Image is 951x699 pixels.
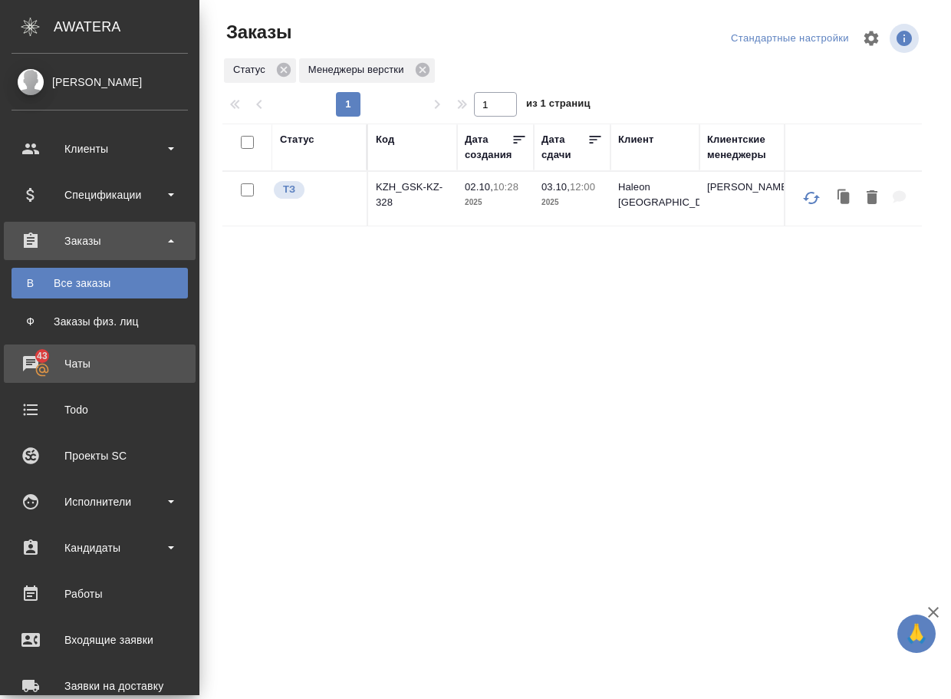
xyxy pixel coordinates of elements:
[12,490,188,513] div: Исполнители
[465,132,512,163] div: Дата создания
[19,275,180,291] div: Все заказы
[12,229,188,252] div: Заказы
[793,180,830,216] button: Обновить
[570,181,595,193] p: 12:00
[12,306,188,337] a: ФЗаказы физ. лиц
[830,183,859,214] button: Клонировать
[308,62,410,77] p: Менеджеры верстки
[280,132,314,147] div: Статус
[465,181,493,193] p: 02.10,
[727,27,853,51] div: split button
[4,391,196,429] a: Todo
[54,12,199,42] div: AWATERA
[376,180,449,210] p: KZH_GSK-KZ-328
[376,132,394,147] div: Код
[12,582,188,605] div: Работы
[707,132,781,163] div: Клиентские менеджеры
[28,348,57,364] span: 43
[224,58,296,83] div: Статус
[4,621,196,659] a: Входящие заявки
[283,182,295,197] p: ТЗ
[12,674,188,697] div: Заявки на доставку
[541,181,570,193] p: 03.10,
[12,398,188,421] div: Todo
[903,618,930,650] span: 🙏
[12,137,188,160] div: Клиенты
[541,132,587,163] div: Дата сдачи
[19,314,180,329] div: Заказы физ. лиц
[222,20,291,45] span: Заказы
[4,575,196,613] a: Работы
[618,180,692,210] p: Haleon [GEOGRAPHIC_DATA]
[12,352,188,375] div: Чаты
[699,172,788,226] td: [PERSON_NAME]
[890,24,922,53] span: Посмотреть информацию
[618,132,653,147] div: Клиент
[12,74,188,91] div: [PERSON_NAME]
[541,195,603,210] p: 2025
[233,62,271,77] p: Статус
[12,536,188,559] div: Кандидаты
[12,628,188,651] div: Входящие заявки
[12,183,188,206] div: Спецификации
[859,183,885,214] button: Удалить
[526,94,591,117] span: из 1 страниц
[493,181,518,193] p: 10:28
[4,345,196,383] a: 43Чаты
[4,437,196,475] a: Проекты SC
[272,180,359,200] div: Выставляет КМ при отправке заказа на расчет верстке (для тикета) или для уточнения сроков на прои...
[12,268,188,298] a: ВВсе заказы
[897,615,936,653] button: 🙏
[12,444,188,467] div: Проекты SC
[465,195,526,210] p: 2025
[853,20,890,57] span: Настроить таблицу
[299,58,435,83] div: Менеджеры верстки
